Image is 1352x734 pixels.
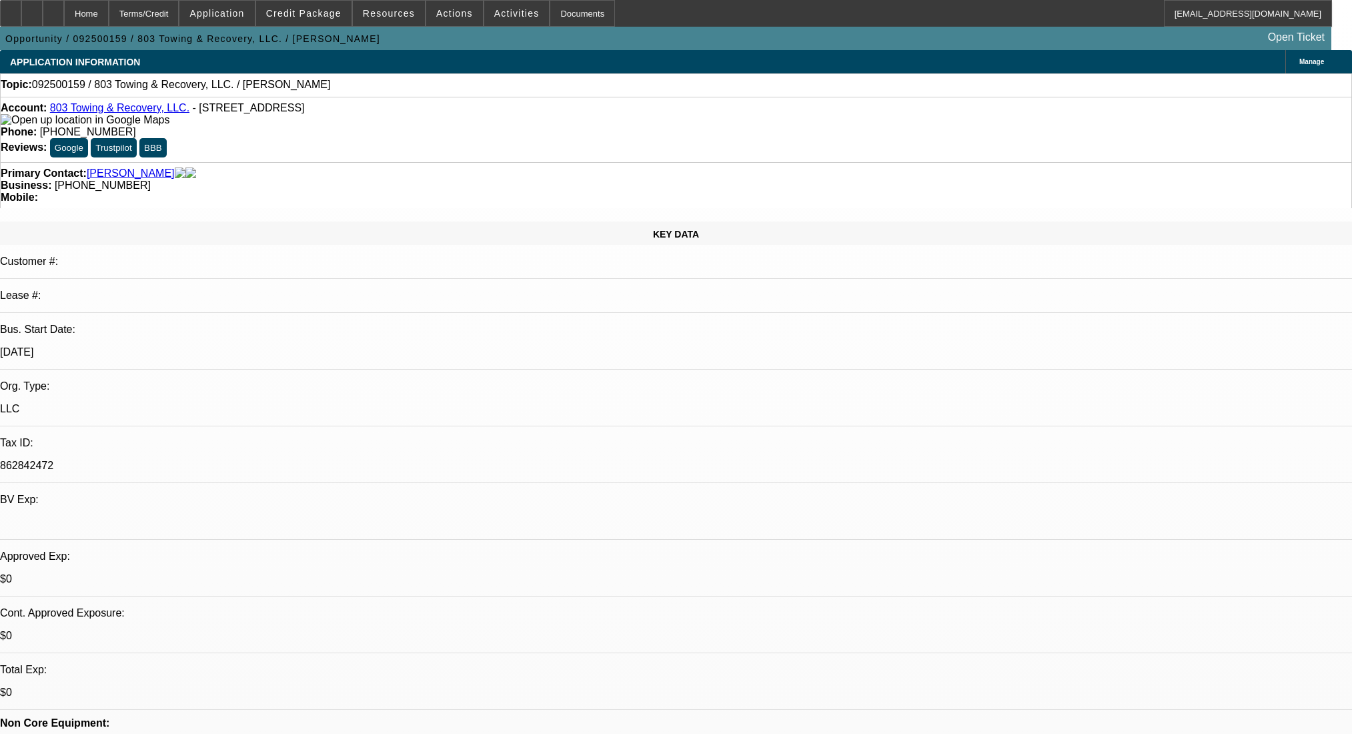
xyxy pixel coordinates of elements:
[653,229,699,240] span: KEY DATA
[484,1,550,26] button: Activities
[87,167,175,179] a: [PERSON_NAME]
[266,8,342,19] span: Credit Package
[50,102,189,113] a: 803 Towing & Recovery, LLC.
[193,102,305,113] span: - [STREET_ADDRESS]
[175,167,185,179] img: facebook-icon.png
[10,57,140,67] span: APPLICATION INFORMATION
[494,8,540,19] span: Activities
[1,126,37,137] strong: Phone:
[1,167,87,179] strong: Primary Contact:
[32,79,331,91] span: 092500159 / 803 Towing & Recovery, LLC. / [PERSON_NAME]
[91,138,136,157] button: Trustpilot
[1,192,38,203] strong: Mobile:
[179,1,254,26] button: Application
[185,167,196,179] img: linkedin-icon.png
[1263,26,1330,49] a: Open Ticket
[1,114,169,126] img: Open up location in Google Maps
[1,179,51,191] strong: Business:
[1,79,32,91] strong: Topic:
[1,141,47,153] strong: Reviews:
[1,114,169,125] a: View Google Maps
[40,126,136,137] span: [PHONE_NUMBER]
[1,102,47,113] strong: Account:
[189,8,244,19] span: Application
[426,1,483,26] button: Actions
[436,8,473,19] span: Actions
[50,138,88,157] button: Google
[5,33,380,44] span: Opportunity / 092500159 / 803 Towing & Recovery, LLC. / [PERSON_NAME]
[256,1,352,26] button: Credit Package
[353,1,425,26] button: Resources
[1299,58,1324,65] span: Manage
[139,138,167,157] button: BBB
[55,179,151,191] span: [PHONE_NUMBER]
[363,8,415,19] span: Resources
